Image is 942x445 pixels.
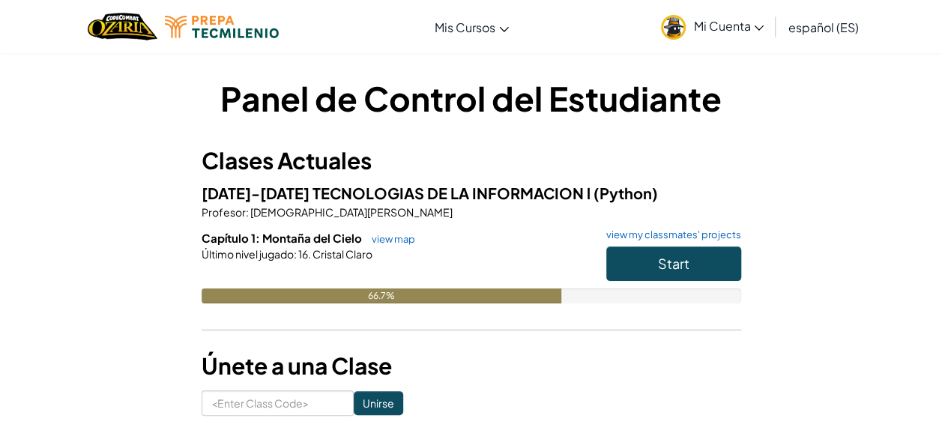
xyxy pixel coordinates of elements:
span: : [246,205,249,219]
h3: Únete a una Clase [202,349,741,383]
a: Ozaria by CodeCombat logo [88,11,157,42]
a: view my classmates' projects [599,230,741,240]
span: Capítulo 1: Montaña del Cielo [202,231,364,245]
span: Último nivel jugado [202,247,294,261]
a: español (ES) [780,7,866,47]
img: avatar [661,15,686,40]
img: Tecmilenio logo [165,16,279,38]
div: 66.7% [202,288,561,303]
span: [DEMOGRAPHIC_DATA][PERSON_NAME] [249,205,453,219]
span: : [294,247,297,261]
span: Start [658,255,689,272]
a: view map [364,233,415,245]
h1: Panel de Control del Estudiante [202,75,741,121]
span: español (ES) [788,19,858,35]
span: (Python) [594,184,658,202]
span: Cristal Claro [311,247,372,261]
img: Home [88,11,157,42]
span: Mis Cursos [435,19,495,35]
input: Unirse [354,391,403,415]
span: 16. [297,247,311,261]
a: Mis Cursos [427,7,516,47]
span: Profesor [202,205,246,219]
button: Start [606,246,741,281]
h3: Clases Actuales [202,144,741,178]
input: <Enter Class Code> [202,390,354,416]
a: Mi Cuenta [653,3,771,50]
span: [DATE]-[DATE] TECNOLOGIAS DE LA INFORMACION l [202,184,594,202]
span: Mi Cuenta [693,18,764,34]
